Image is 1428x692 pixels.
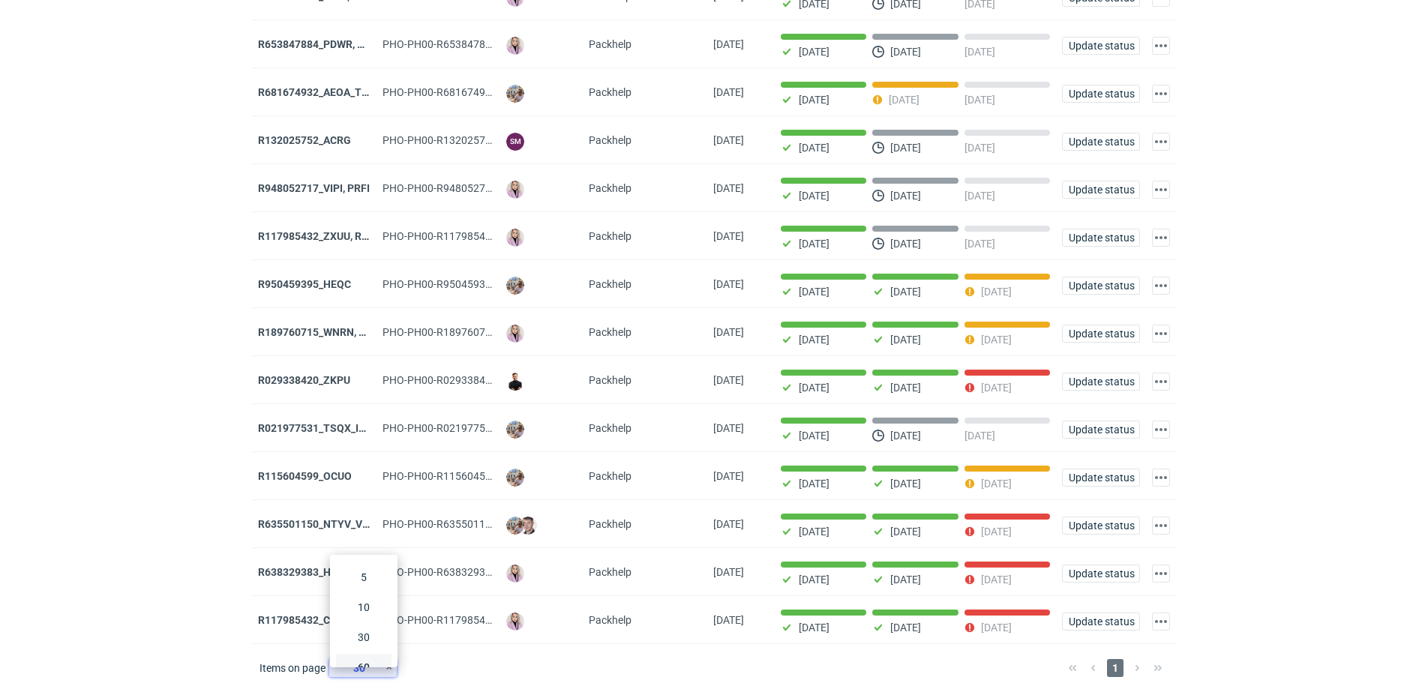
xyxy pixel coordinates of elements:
[589,374,631,386] span: Packhelp
[890,574,921,586] p: [DATE]
[382,134,529,146] span: PHO-PH00-R132025752_ACRG
[799,622,829,634] p: [DATE]
[981,334,1012,346] p: [DATE]
[964,190,995,202] p: [DATE]
[258,566,382,578] a: R638329383_HSHL, DETO
[890,142,921,154] p: [DATE]
[713,182,744,194] span: 10/09/2025
[1069,232,1133,243] span: Update status
[339,657,388,678] div: 60
[964,94,995,106] p: [DATE]
[890,622,921,634] p: [DATE]
[258,86,405,98] a: R681674932_AEOA_TIXI_KKTL
[382,38,646,50] span: PHO-PH00-R653847884_PDWR,-OHJS,-IVNK
[258,614,415,626] a: R117985432_CUOO, AZGB, OQAV
[799,286,829,298] p: [DATE]
[1062,229,1140,247] button: Update status
[506,229,524,247] img: Klaudia Wiśniewska
[890,190,921,202] p: [DATE]
[258,326,388,338] strong: R189760715_WNRN, CWNS
[382,182,549,194] span: PHO-PH00-R948052717_VIPI,-PRFI
[506,469,524,487] img: Michał Palasek
[589,38,631,50] span: Packhelp
[799,142,829,154] p: [DATE]
[799,46,829,58] p: [DATE]
[964,430,995,442] p: [DATE]
[506,517,524,535] img: Michał Palasek
[382,614,595,626] span: PHO-PH00-R117985432_CUOO,-AZGB,-OQAV
[506,325,524,343] img: Klaudia Wiśniewska
[1062,37,1140,55] button: Update status
[1152,469,1170,487] button: Actions
[258,38,413,50] strong: R653847884_PDWR, OHJS, IVNK
[382,278,529,290] span: PHO-PH00-R950459395_HEQC
[981,286,1012,298] p: [DATE]
[1107,659,1123,677] span: 1
[1152,565,1170,583] button: Actions
[506,37,524,55] img: Klaudia Wiśniewska
[1152,37,1170,55] button: Actions
[506,181,524,199] img: Klaudia Wiśniewska
[1152,325,1170,343] button: Actions
[382,470,530,482] span: PHO-PH00-R115604599_OCUO
[258,278,351,290] a: R950459395_HEQC
[589,86,631,98] span: Packhelp
[890,334,921,346] p: [DATE]
[981,478,1012,490] p: [DATE]
[1069,40,1133,51] span: Update status
[981,622,1012,634] p: [DATE]
[1069,568,1133,579] span: Update status
[1062,421,1140,439] button: Update status
[258,422,381,434] a: R021977531_TSQX_IDUW
[713,470,744,482] span: 28/08/2025
[258,518,383,530] a: R635501150_NTYV_VNSV
[258,230,415,242] a: R117985432_ZXUU, RNMV, VLQR
[1069,328,1133,339] span: Update status
[1069,424,1133,435] span: Update status
[799,238,829,250] p: [DATE]
[713,326,744,338] span: 03/09/2025
[713,518,744,530] span: 26/08/2025
[506,613,524,631] img: Klaudia Wiśniewska
[1069,520,1133,531] span: Update status
[506,133,524,151] figcaption: SM
[1152,277,1170,295] button: Actions
[259,661,325,676] span: Items on page
[506,421,524,439] img: Michał Palasek
[382,374,528,386] span: PHO-PH00-R029338420_ZKPU
[258,134,351,146] a: R132025752_ACRG
[1062,133,1140,151] button: Update status
[382,518,559,530] span: PHO-PH00-R635501150_NTYV_VNSV
[258,374,350,386] a: R029338420_ZKPU
[890,430,921,442] p: [DATE]
[506,565,524,583] img: Klaudia Wiśniewska
[713,230,744,242] span: 05/09/2025
[1152,517,1170,535] button: Actions
[1062,613,1140,631] button: Update status
[258,182,370,194] a: R948052717_VIPI, PRFI
[1069,472,1133,483] span: Update status
[890,526,921,538] p: [DATE]
[890,46,921,58] p: [DATE]
[890,478,921,490] p: [DATE]
[589,326,631,338] span: Packhelp
[713,422,744,434] span: 01/09/2025
[713,374,744,386] span: 03/09/2025
[589,134,631,146] span: Packhelp
[981,574,1012,586] p: [DATE]
[713,134,744,146] span: 11/09/2025
[339,567,388,588] div: 5
[382,566,560,578] span: PHO-PH00-R638329383_HSHL,-DETO
[506,277,524,295] img: Michał Palasek
[339,597,388,618] div: 10
[1069,280,1133,291] span: Update status
[1069,184,1133,195] span: Update status
[799,526,829,538] p: [DATE]
[1069,616,1133,627] span: Update status
[964,238,995,250] p: [DATE]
